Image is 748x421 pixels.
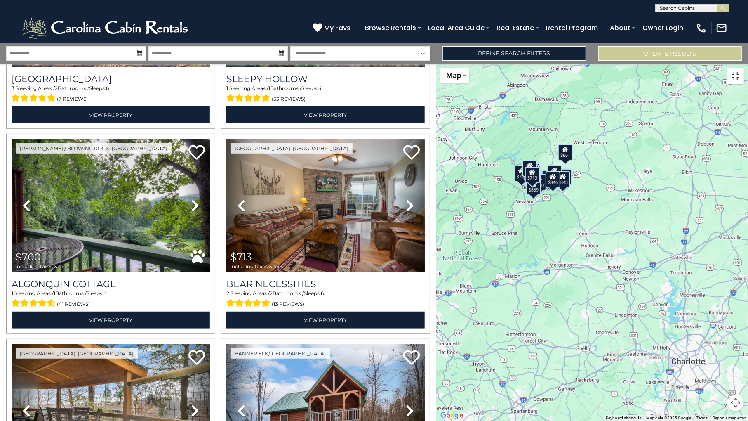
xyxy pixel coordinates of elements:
div: $846 [546,171,560,188]
a: Open this area in Google Maps (opens a new window) [438,410,466,421]
span: (41 reviews) [57,299,90,310]
div: Sleeping Areas / Bathrooms / Sleeps: [12,290,210,310]
div: $861 [558,144,573,161]
span: 2 [55,85,58,91]
div: $643 [522,160,537,177]
a: Refine Search Filters [442,46,586,61]
span: $713 [231,251,252,263]
a: Add to favorites [188,349,205,367]
span: (13 reviews) [272,299,305,310]
a: [GEOGRAPHIC_DATA], [GEOGRAPHIC_DATA] [231,143,353,154]
a: [PERSON_NAME] / Blowing Rock, [GEOGRAPHIC_DATA] [16,143,172,154]
div: $843 [522,160,536,176]
a: View Property [12,106,210,123]
div: $713 [525,167,540,183]
div: $832 [557,169,572,185]
img: thumbnail_163264183.jpeg [12,139,210,272]
a: Owner Login [638,21,687,35]
a: View Property [226,312,425,329]
a: View Property [12,312,210,329]
span: 1 [268,85,270,91]
a: Terms (opens in new tab) [696,416,708,420]
a: Algonquin Cottage [12,279,210,290]
span: 3 [12,85,14,91]
span: 6 [321,290,324,296]
div: Sleeping Areas / Bathrooms / Sleeps: [12,85,210,104]
span: My Favs [324,23,350,33]
span: 2 [226,290,229,296]
button: Change map style [440,68,469,83]
h3: Mountain Abbey [12,73,210,85]
span: 4 [318,85,322,91]
span: including taxes & fees [16,59,68,64]
div: $840 [547,165,562,182]
button: Keyboard shortcuts [606,415,641,421]
img: Google [438,410,466,421]
div: Sleeping Areas / Bathrooms / Sleeps: [226,290,425,310]
a: About [606,21,635,35]
span: 4 [103,290,107,296]
span: Map [446,71,461,80]
button: Update Results [598,46,742,61]
div: $869 [526,179,541,195]
span: (53 reviews) [272,94,306,104]
a: Banner Elk/[GEOGRAPHIC_DATA] [231,348,330,359]
span: 1 [226,85,228,91]
a: Add to favorites [188,144,205,162]
span: (7 reviews) [57,94,88,104]
span: 6 [106,85,109,91]
a: [GEOGRAPHIC_DATA], [GEOGRAPHIC_DATA] [16,348,138,359]
img: thumbnail_163267279.jpeg [226,139,425,272]
button: Toggle fullscreen view [727,68,744,84]
span: $700 [16,251,41,263]
a: Sleepy Hollow [226,73,425,85]
div: $842 [526,179,541,195]
div: Sleeping Areas / Bathrooms / Sleeps: [226,85,425,104]
span: 1 [54,290,55,296]
a: View Property [226,106,425,123]
span: Map data ©2025 Google [646,416,691,420]
a: Real Estate [492,21,538,35]
span: including taxes & fees [231,59,283,64]
span: 2 [270,290,273,296]
img: phone-regular-white.png [696,22,707,34]
span: 1 [12,290,13,296]
a: [GEOGRAPHIC_DATA] [12,73,210,85]
a: My Favs [313,23,353,33]
div: $843 [555,171,570,188]
button: Map camera controls [727,395,744,411]
div: $717 [514,166,529,182]
img: White-1-2.png [21,16,192,40]
a: Add to favorites [403,349,420,367]
img: mail-regular-white.png [716,22,727,34]
a: Rental Program [542,21,602,35]
a: Report a map error [713,416,746,420]
a: Local Area Guide [424,21,489,35]
a: Bear Necessities [226,279,425,290]
span: including taxes & fees [16,264,68,269]
span: including taxes & fees [231,264,283,269]
a: Browse Rentals [361,21,420,35]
